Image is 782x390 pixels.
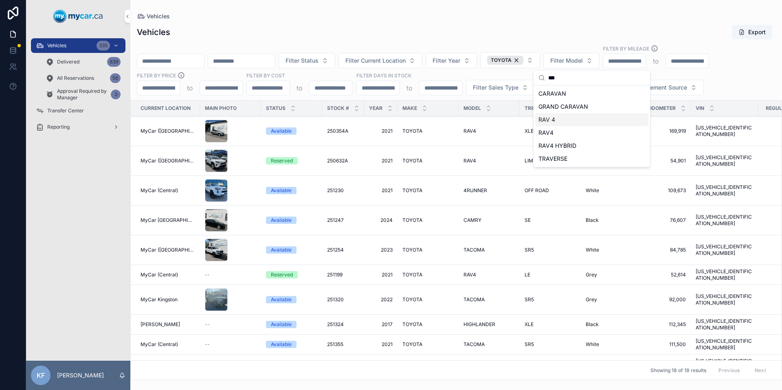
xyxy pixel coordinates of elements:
span: RAV4 [463,158,476,164]
a: Black [586,321,638,328]
span: 2021 [369,187,393,194]
a: SE [525,217,576,223]
span: XLE [525,128,534,134]
span: 251355 [327,341,343,348]
span: 112,345 [648,321,686,328]
span: 4RUNNER [463,187,487,194]
a: White [586,341,638,348]
button: Select Button [338,53,422,68]
a: TACOMA [463,296,515,303]
span: TOYOTA [402,128,422,134]
a: XLE [525,321,576,328]
span: TOYOTA [402,321,422,328]
a: 250354A [327,128,359,134]
a: Reserved [266,157,317,164]
div: Available [271,217,292,224]
span: Trim [525,105,537,112]
span: RAV4 [463,272,476,278]
a: XLE [525,128,576,134]
span: MyCar Kingston [141,296,178,303]
a: [US_VEHICLE_IDENTIFICATION_NUMBER] [696,154,753,167]
img: App logo [53,10,103,23]
span: XLE [525,321,534,328]
span: MyCar (Central) [141,341,178,348]
a: [US_VEHICLE_IDENTIFICATION_NUMBER] [696,125,753,138]
a: MyCar [GEOGRAPHIC_DATA] [141,217,195,223]
span: 2021 [369,128,393,134]
a: 2022 [369,296,393,303]
label: Filter By Mileage [603,45,649,52]
a: Available [266,187,317,194]
label: FILTER BY COST [246,72,285,79]
a: 251254 [327,247,359,253]
span: 251199 [327,272,343,278]
span: White [586,247,599,253]
a: [US_VEHICLE_IDENTIFICATION_NUMBER] [696,358,753,371]
a: 251320 [327,296,359,303]
a: [US_VEHICLE_IDENTIFICATION_NUMBER] [696,293,753,306]
span: White [586,187,599,194]
span: [US_VEHICLE_IDENTIFICATION_NUMBER] [696,214,753,227]
div: 56 [110,73,121,83]
div: Reserved [271,271,293,278]
a: SR5 [525,341,576,348]
span: MyCar ([GEOGRAPHIC_DATA]) [141,158,195,164]
a: TOYOTA [402,247,454,253]
label: Filter Days In Stock [356,72,411,79]
a: [US_VEHICLE_IDENTIFICATION_NUMBER] [696,243,753,256]
span: RAV 4 [538,116,555,124]
span: TOYOTA [402,217,422,223]
span: Filter Current Location [345,57,406,65]
p: to [406,83,413,93]
a: 2017 [369,321,393,328]
span: Vehicles [47,42,66,49]
span: Grey [586,272,597,278]
span: RAV4 [538,129,554,137]
div: Suggestions [534,85,650,167]
span: Transfer Center [47,107,84,114]
span: -- [205,321,210,328]
a: 54,901 [648,158,686,164]
span: LIMITED HV [525,158,552,164]
span: TOYOTA [402,158,422,164]
a: TOYOTA [402,217,454,223]
button: Select Button [610,80,704,95]
span: Status [266,105,286,112]
span: 2021 [369,272,393,278]
a: TOYOTA [402,187,454,194]
a: 76,607 [648,217,686,223]
span: [US_VEHICLE_IDENTIFICATION_NUMBER] [696,318,753,331]
a: HIGHLANDER [463,321,515,328]
a: 250632A [327,158,359,164]
span: TRAVERSE [538,155,567,163]
a: Delivered839 [41,55,125,69]
a: [PERSON_NAME] [141,321,195,328]
div: Available [271,127,292,135]
span: VIN [696,105,704,112]
a: Black [586,217,638,223]
a: 4RUNNER [463,187,515,194]
div: Reserved [271,157,293,164]
a: RAV4 [463,128,515,134]
span: 251254 [327,247,344,253]
a: 2021 [369,341,393,348]
span: TACOMA [463,296,485,303]
span: Filter Sales Type [473,83,518,92]
div: Available [271,187,292,194]
span: Filter Procurement Source [617,83,687,92]
a: Grey [586,272,638,278]
span: SR5 [525,341,534,348]
a: White [586,247,638,253]
a: 169,919 [648,128,686,134]
button: Select Button [426,53,477,68]
span: 84,785 [648,247,686,253]
a: Available [266,246,317,254]
span: Showing 18 of 18 results [650,367,706,374]
button: Select Button [279,53,335,68]
a: MyCar ([GEOGRAPHIC_DATA]) [141,247,195,253]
